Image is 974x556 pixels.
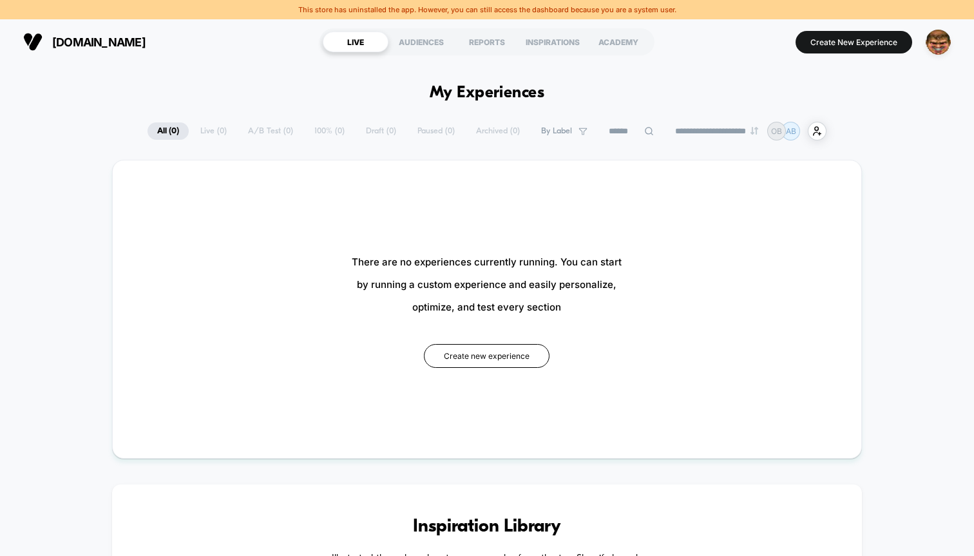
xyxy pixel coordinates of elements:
[388,32,454,52] div: AUDIENCES
[23,32,43,52] img: Visually logo
[151,517,823,537] h3: Inspiration Library
[771,126,782,136] p: OB
[520,32,586,52] div: INSPIRATIONS
[148,122,189,140] span: All ( 0 )
[424,344,549,368] button: Create new experience
[19,32,149,52] button: [DOMAIN_NAME]
[926,30,951,55] img: ppic
[323,32,388,52] div: LIVE
[352,251,622,318] span: There are no experiences currently running. You can start by running a custom experience and easi...
[430,84,545,102] h1: My Experiences
[796,31,912,53] button: Create New Experience
[52,35,146,49] span: [DOMAIN_NAME]
[922,29,955,55] button: ppic
[786,126,796,136] p: AB
[750,127,758,135] img: end
[541,126,572,136] span: By Label
[454,32,520,52] div: REPORTS
[586,32,651,52] div: ACADEMY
